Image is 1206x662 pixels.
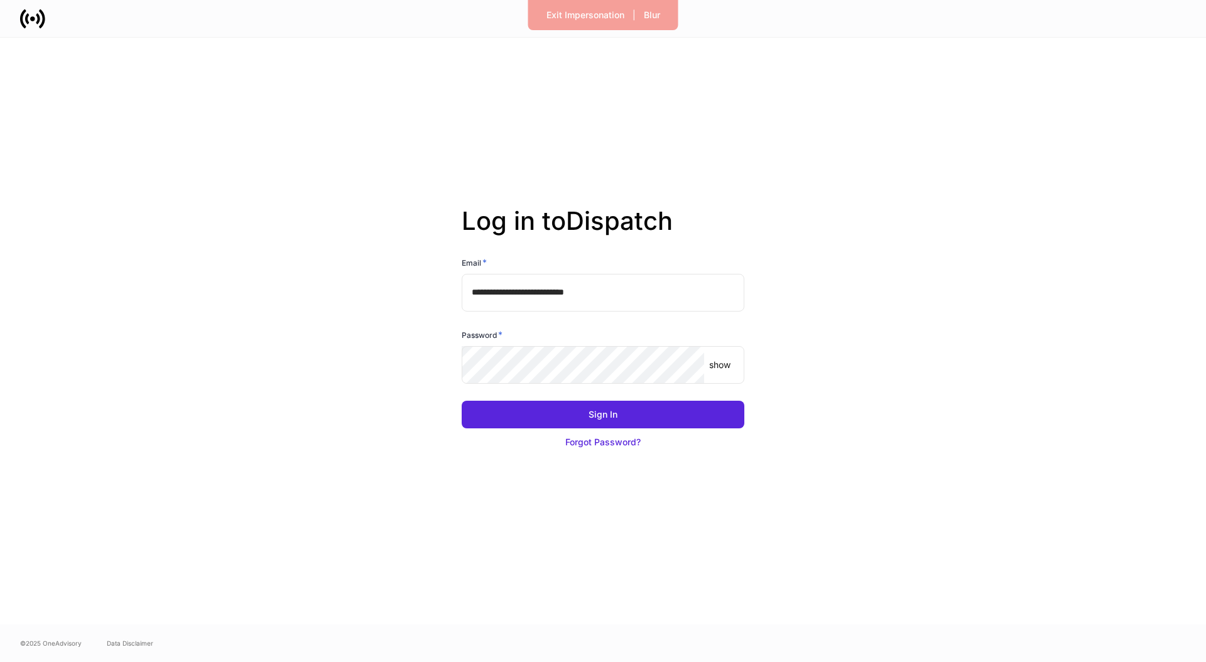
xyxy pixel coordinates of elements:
[565,436,641,448] div: Forgot Password?
[462,401,744,428] button: Sign In
[462,428,744,456] button: Forgot Password?
[462,328,503,341] h6: Password
[20,638,82,648] span: © 2025 OneAdvisory
[589,408,617,421] div: Sign In
[538,5,633,25] button: Exit Impersonation
[636,5,668,25] button: Blur
[709,359,731,371] p: show
[462,256,487,269] h6: Email
[462,206,744,256] h2: Log in to Dispatch
[546,9,624,21] div: Exit Impersonation
[107,638,153,648] a: Data Disclaimer
[644,9,660,21] div: Blur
